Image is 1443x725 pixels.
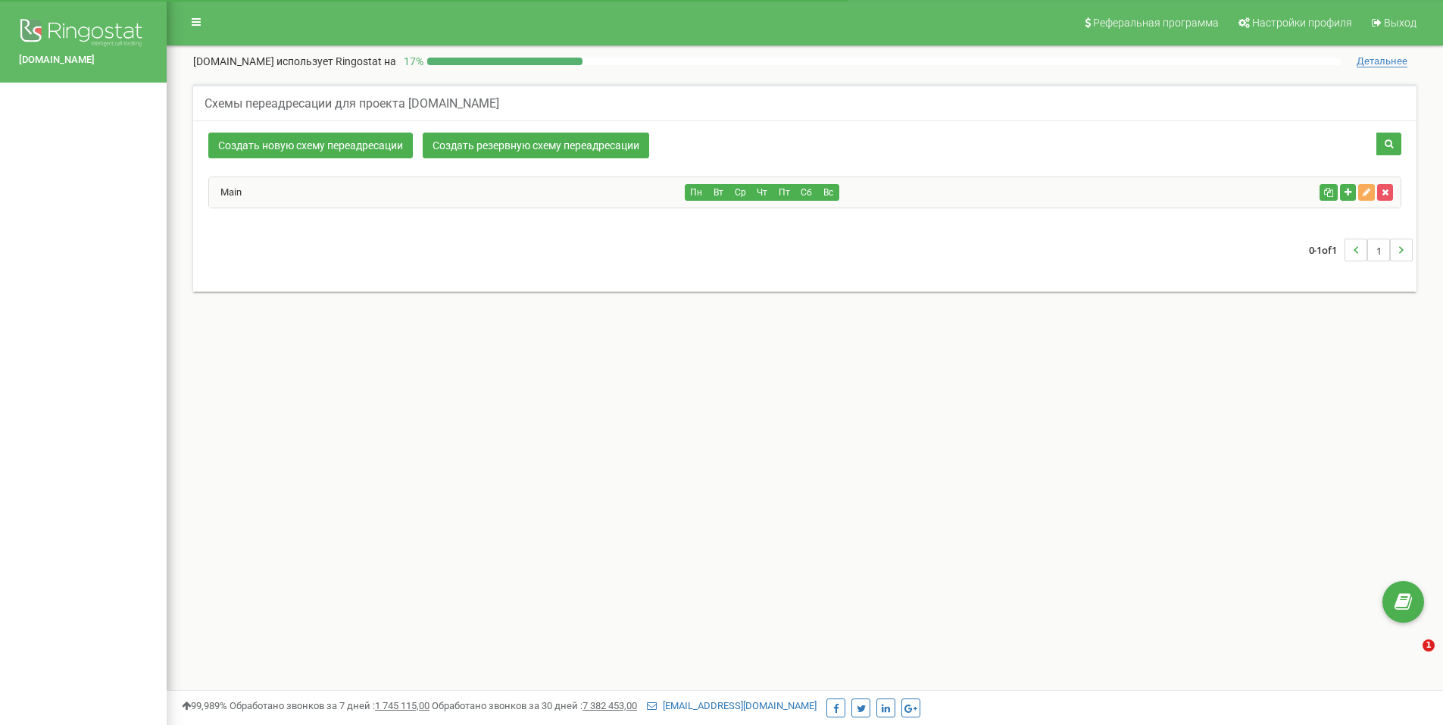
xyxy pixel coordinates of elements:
[396,54,427,69] p: 17 %
[583,700,637,711] u: 7 382 453,00
[729,184,751,201] button: Ср
[1252,17,1352,29] span: Настройки профиля
[1376,133,1401,155] button: Поиск схемы переадресации
[209,186,242,198] a: Main
[1423,639,1435,652] span: 1
[19,15,148,53] img: Ringostat logo
[773,184,795,201] button: Пт
[182,700,227,711] span: 99,989%
[375,700,429,711] u: 1 745 115,00
[817,184,839,201] button: Вс
[423,133,649,158] a: Создать резервную схему переадресации
[1367,239,1390,261] li: 1
[1322,243,1332,257] span: of
[707,184,729,201] button: Вт
[276,55,396,67] span: использует Ringostat на
[19,53,148,67] a: [DOMAIN_NAME]
[751,184,773,201] button: Чт
[1309,239,1345,261] span: 0-1 1
[432,700,637,711] span: Обработано звонков за 30 дней :
[205,97,499,111] h5: Схемы переадресации для проекта [DOMAIN_NAME]
[208,133,413,158] a: Создать новую схему переадресации
[647,700,817,711] a: [EMAIL_ADDRESS][DOMAIN_NAME]
[1309,223,1413,277] nav: ...
[193,54,396,69] p: [DOMAIN_NAME]
[1384,17,1416,29] span: Выход
[1391,639,1428,676] iframe: Intercom live chat
[1093,17,1219,29] span: Реферальная программа
[230,700,429,711] span: Обработано звонков за 7 дней :
[685,184,707,201] button: Пн
[795,184,817,201] button: Сб
[1357,55,1407,67] span: Детальнее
